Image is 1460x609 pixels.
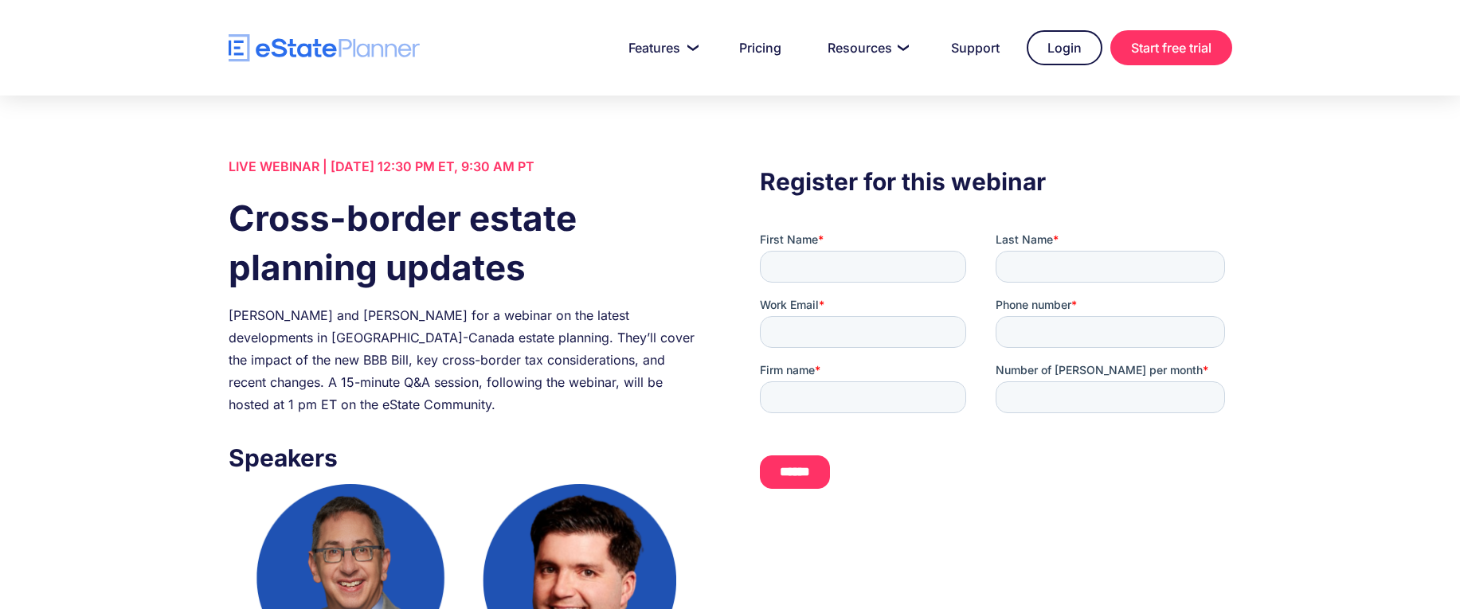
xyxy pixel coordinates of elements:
[229,193,700,292] h1: Cross-border estate planning updates
[720,32,800,64] a: Pricing
[760,163,1231,200] h3: Register for this webinar
[229,155,700,178] div: LIVE WEBINAR | [DATE] 12:30 PM ET, 9:30 AM PT
[229,34,420,62] a: home
[609,32,712,64] a: Features
[1110,30,1232,65] a: Start free trial
[229,439,700,476] h3: Speakers
[229,304,700,416] div: [PERSON_NAME] and [PERSON_NAME] for a webinar on the latest developments in [GEOGRAPHIC_DATA]-Can...
[760,232,1231,502] iframe: Form 0
[1027,30,1102,65] a: Login
[932,32,1019,64] a: Support
[808,32,924,64] a: Resources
